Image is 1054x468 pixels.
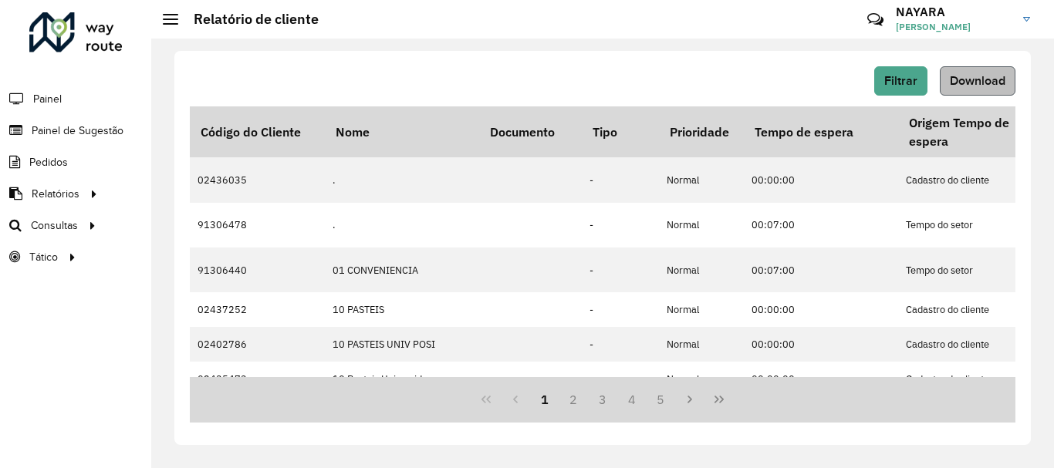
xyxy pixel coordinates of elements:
[33,91,62,107] span: Painel
[898,327,1052,362] td: Cadastro do cliente
[479,106,582,157] th: Documento
[744,157,898,202] td: 00:00:00
[744,327,898,362] td: 00:00:00
[898,292,1052,327] td: Cadastro do cliente
[744,247,898,292] td: 00:07:00
[704,385,734,414] button: Last Page
[325,203,479,247] td: .
[582,203,659,247] td: -
[582,292,659,327] td: -
[659,247,744,292] td: Normal
[659,292,744,327] td: Normal
[190,106,325,157] th: Código do Cliente
[659,157,744,202] td: Normal
[582,157,659,202] td: -
[744,362,898,396] td: 00:00:00
[582,106,659,157] th: Tipo
[582,362,659,396] td: -
[898,106,1052,157] th: Origem Tempo de espera
[29,154,68,170] span: Pedidos
[190,292,325,327] td: 02437252
[325,327,479,362] td: 10 PASTEIS UNIV POSI
[325,157,479,202] td: .
[325,247,479,292] td: 01 CONVENIENCIA
[582,327,659,362] td: -
[530,385,559,414] button: 1
[950,74,1005,87] span: Download
[190,203,325,247] td: 91306478
[898,203,1052,247] td: Tempo do setor
[898,247,1052,292] td: Tempo do setor
[647,385,676,414] button: 5
[29,249,58,265] span: Tático
[896,20,1012,34] span: [PERSON_NAME]
[884,74,917,87] span: Filtrar
[190,362,325,396] td: 02435473
[896,5,1012,19] h3: NAYARA
[178,11,319,28] h2: Relatório de cliente
[559,385,588,414] button: 2
[874,66,927,96] button: Filtrar
[588,385,617,414] button: 3
[32,186,79,202] span: Relatórios
[859,3,892,36] a: Contato Rápido
[659,106,744,157] th: Prioridade
[659,203,744,247] td: Normal
[744,292,898,327] td: 00:00:00
[582,247,659,292] td: -
[898,362,1052,396] td: Cadastro do cliente
[659,362,744,396] td: Normal
[325,292,479,327] td: 10 PASTEIS
[744,203,898,247] td: 00:07:00
[31,217,78,234] span: Consultas
[675,385,704,414] button: Next Page
[744,106,898,157] th: Tempo de espera
[190,157,325,202] td: 02436035
[190,327,325,362] td: 02402786
[325,362,479,396] td: 10 Pasteis Universid
[617,385,647,414] button: 4
[32,123,123,139] span: Painel de Sugestão
[325,106,479,157] th: Nome
[190,247,325,292] td: 91306440
[898,157,1052,202] td: Cadastro do cliente
[940,66,1015,96] button: Download
[659,327,744,362] td: Normal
